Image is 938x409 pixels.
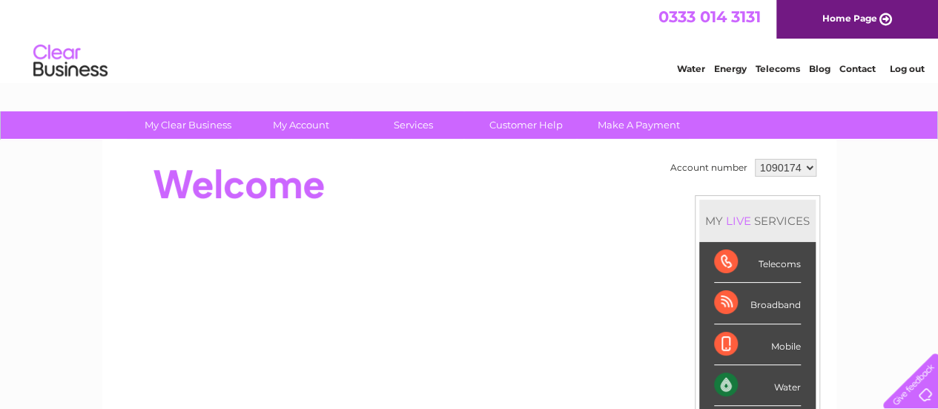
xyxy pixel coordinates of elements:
a: Services [352,111,475,139]
img: logo.png [33,39,108,84]
div: LIVE [723,214,754,228]
div: Mobile [714,324,801,365]
a: Blog [809,63,830,74]
a: Water [677,63,705,74]
div: Clear Business is a trading name of Verastar Limited (registered in [GEOGRAPHIC_DATA] No. 3667643... [119,8,820,72]
a: My Clear Business [127,111,249,139]
a: Make A Payment [578,111,700,139]
div: MY SERVICES [699,200,816,242]
div: Telecoms [714,242,801,283]
a: Customer Help [465,111,587,139]
a: My Account [240,111,362,139]
a: Log out [889,63,924,74]
div: Broadband [714,283,801,324]
div: Water [714,365,801,406]
a: Contact [839,63,876,74]
a: Energy [714,63,747,74]
a: Telecoms [756,63,800,74]
a: 0333 014 3131 [658,7,761,26]
td: Account number [667,155,751,180]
